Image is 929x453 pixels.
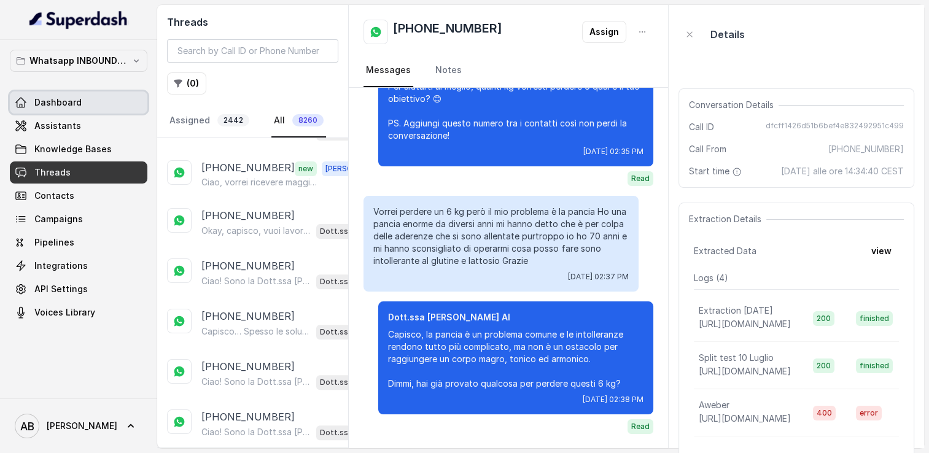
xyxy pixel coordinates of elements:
[201,359,295,374] p: [PHONE_NUMBER]
[34,283,88,295] span: API Settings
[167,104,252,137] a: Assigned2442
[201,409,295,424] p: [PHONE_NUMBER]
[699,319,791,329] span: [URL][DOMAIN_NAME]
[10,231,147,254] a: Pipelines
[201,160,295,176] p: [PHONE_NUMBER]
[856,311,893,326] span: finished
[34,190,74,202] span: Contacts
[694,245,756,257] span: Extracted Data
[10,409,147,443] a: [PERSON_NAME]
[373,206,629,267] p: Vorrei perdere un 6 kg però il mio problema è la pancia Ho una pancia enorme da diversi anni mi h...
[34,143,112,155] span: Knowledge Bases
[583,395,643,405] span: [DATE] 02:38 PM
[201,309,295,323] p: [PHONE_NUMBER]
[388,311,643,323] p: Dott.ssa [PERSON_NAME] AI
[10,115,147,137] a: Assistants
[864,240,899,262] button: view
[10,278,147,300] a: API Settings
[29,10,128,29] img: light.svg
[828,143,904,155] span: [PHONE_NUMBER]
[856,358,893,373] span: finished
[699,366,791,376] span: [URL][DOMAIN_NAME]
[34,260,88,272] span: Integrations
[10,91,147,114] a: Dashboard
[689,213,766,225] span: Extraction Details
[201,208,295,223] p: [PHONE_NUMBER]
[363,54,413,87] a: Messages
[10,50,147,72] button: Whatsapp INBOUND Workspace
[201,325,311,338] p: Capisco… Spesso le soluzioni tradizionali fanno rallentare il metabolismo e portano a ingrassare ...
[582,21,626,43] button: Assign
[363,54,653,87] nav: Tabs
[689,121,714,133] span: Call ID
[320,326,369,338] p: Dott.ssa [PERSON_NAME] AI
[689,99,779,111] span: Conversation Details
[201,176,319,188] p: Ciao, vorrei ricevere maggiori informazioni e il regalo in omaggio sulla libertà alimentare, per ...
[167,15,338,29] h2: Threads
[201,225,311,237] p: Okay, capisco, vuoi lavorare sulla pancia. Dimmi, quanti kg vorresti perdere in totale?
[393,20,502,44] h2: [PHONE_NUMBER]
[10,138,147,160] a: Knowledge Bases
[388,328,643,390] p: Capisco, la pancia è un problema comune e le intolleranze rendono tutto più complicato, ma non è ...
[34,306,95,319] span: Voices Library
[201,376,311,388] p: Ciao! Sono la Dott.ssa [PERSON_NAME] del Metodo F.E.S.P.A., piacere di conoscerti! Certo, ti spie...
[10,161,147,184] a: Threads
[29,53,128,68] p: Whatsapp INBOUND Workspace
[766,121,904,133] span: dfcff1426d51b6bef4e832492951c499
[628,171,653,186] span: Read
[322,161,391,176] span: [PERSON_NAME]
[856,406,882,420] span: error
[699,413,791,424] span: [URL][DOMAIN_NAME]
[813,358,834,373] span: 200
[201,426,311,438] p: Ciao! Sono la Dott.ssa [PERSON_NAME] del Metodo F.E.S.P.A., piacere di conoscerti! Certo, ti spie...
[320,376,369,389] p: Dott.ssa [PERSON_NAME] AI
[568,272,629,282] span: [DATE] 02:37 PM
[34,120,81,132] span: Assistants
[201,258,295,273] p: [PHONE_NUMBER]
[167,72,206,95] button: (0)
[433,54,464,87] a: Notes
[689,143,726,155] span: Call From
[583,147,643,157] span: [DATE] 02:35 PM
[34,236,74,249] span: Pipelines
[694,272,899,284] p: Logs ( 4 )
[271,104,326,137] a: All8260
[320,276,369,288] p: Dott.ssa [PERSON_NAME] AI
[320,225,369,238] p: Dott.ssa [PERSON_NAME] AI
[628,419,653,434] span: Read
[167,104,338,137] nav: Tabs
[320,427,369,439] p: Dott.ssa [PERSON_NAME] AI
[813,311,834,326] span: 200
[47,420,117,432] span: [PERSON_NAME]
[689,165,744,177] span: Start time
[699,399,729,411] p: Aweber
[201,275,311,287] p: Ciao! Sono la Dott.ssa [PERSON_NAME] del Metodo F.E.S.P.A., piacere di conoscerti! Certo, ti spie...
[34,213,83,225] span: Campaigns
[781,165,904,177] span: [DATE] alle ore 14:34:40 CEST
[10,301,147,323] a: Voices Library
[699,352,774,364] p: Split test 10 Luglio
[292,114,324,126] span: 8260
[699,304,773,317] p: Extraction [DATE]
[34,166,71,179] span: Threads
[167,39,338,63] input: Search by Call ID or Phone Number
[710,27,745,42] p: Details
[34,96,82,109] span: Dashboard
[813,406,836,420] span: 400
[20,420,34,433] text: AB
[10,208,147,230] a: Campaigns
[217,114,249,126] span: 2442
[10,185,147,207] a: Contacts
[295,161,317,176] span: new
[10,255,147,277] a: Integrations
